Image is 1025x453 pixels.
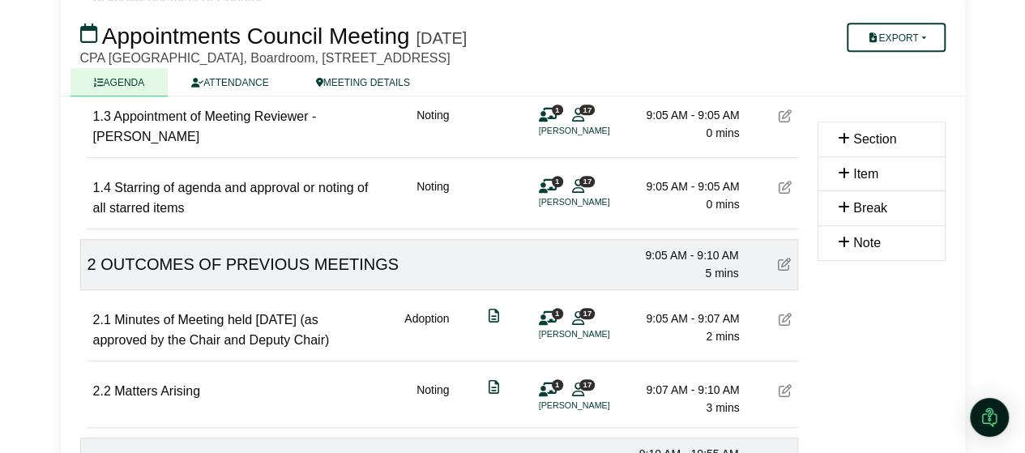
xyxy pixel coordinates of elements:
span: 1 [552,105,563,115]
div: Noting [416,106,449,147]
span: Appointment of Meeting Reviewer - [PERSON_NAME] [93,109,317,144]
span: 0 mins [706,126,739,139]
div: 9:05 AM - 9:05 AM [626,106,740,124]
span: 0 mins [706,198,739,211]
li: [PERSON_NAME] [539,399,660,412]
div: 9:07 AM - 9:10 AM [626,381,740,399]
div: 9:05 AM - 9:10 AM [626,246,739,264]
span: Break [853,201,887,215]
span: 1.4 [93,181,111,194]
div: Noting [416,381,449,417]
span: Section [853,132,896,146]
div: [DATE] [416,28,467,48]
span: 1 [552,308,563,318]
span: 17 [579,379,595,390]
span: 2 [88,255,96,273]
span: 1 [552,379,563,390]
span: 2.2 [93,384,111,398]
span: 2.1 [93,313,111,327]
span: Starring of agenda and approval or noting of all starred items [93,181,369,216]
li: [PERSON_NAME] [539,327,660,341]
li: [PERSON_NAME] [539,124,660,138]
span: Note [853,236,881,250]
span: 17 [579,308,595,318]
div: Open Intercom Messenger [970,398,1009,437]
span: 2 mins [706,330,739,343]
span: 3 mins [706,401,739,414]
span: Appointments Council Meeting [102,24,410,49]
div: Adoption [404,310,449,351]
span: CPA [GEOGRAPHIC_DATA], Boardroom, [STREET_ADDRESS] [80,51,451,65]
span: 5 mins [705,267,738,280]
a: MEETING DETAILS [293,68,433,96]
button: Export [847,23,945,52]
div: 9:05 AM - 9:07 AM [626,310,740,327]
div: Noting [416,177,449,219]
span: 17 [579,176,595,186]
span: 1 [552,176,563,186]
a: AGENDA [70,68,169,96]
span: 1.3 [93,109,111,123]
li: [PERSON_NAME] [539,195,660,209]
span: Minutes of Meeting held [DATE] (as approved by the Chair and Deputy Chair) [93,313,330,348]
span: Matters Arising [114,384,200,398]
a: ATTENDANCE [168,68,292,96]
span: 17 [579,105,595,115]
div: 9:05 AM - 9:05 AM [626,177,740,195]
span: Item [853,167,878,181]
span: OUTCOMES OF PREVIOUS MEETINGS [100,255,399,273]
